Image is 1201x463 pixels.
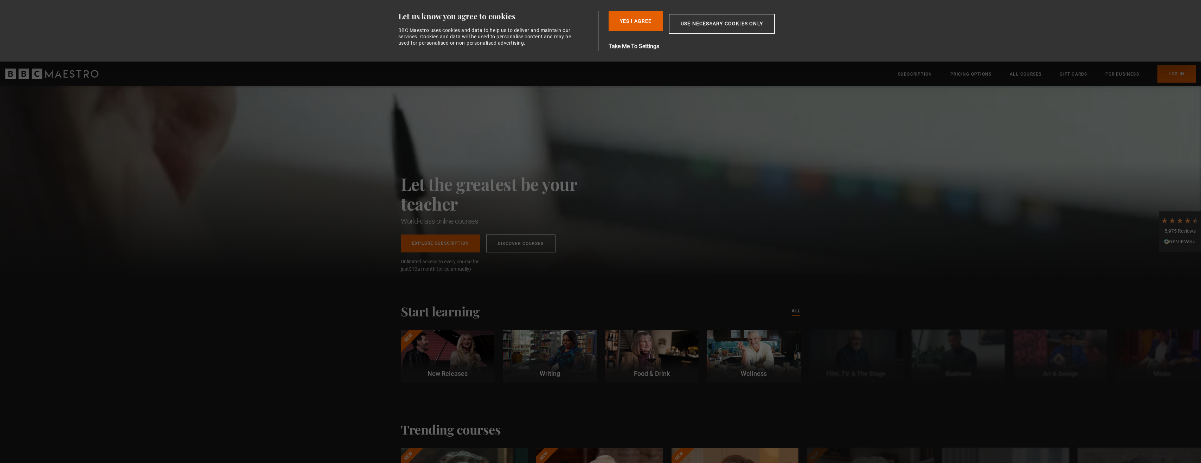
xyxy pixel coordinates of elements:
a: Writing [503,330,596,382]
h2: Let the greatest be your teacher [401,174,608,213]
a: Business [911,330,1005,382]
a: Wellness [707,330,801,382]
a: Pricing Options [950,71,991,78]
p: Food & Drink [605,369,699,378]
p: Writing [503,369,596,378]
div: 4.7 Stars [1161,217,1199,224]
span: $10 [409,266,417,272]
a: For business [1105,71,1139,78]
a: Art & Design [1013,330,1107,382]
button: Use necessary cookies only [669,14,775,34]
a: All [792,307,800,315]
svg: BBC Maestro [5,69,98,79]
h2: Start learning [401,304,480,319]
a: New New Releases [401,330,494,382]
p: New Releases [401,369,494,378]
img: REVIEWS.io [1164,239,1196,244]
p: Film, TV, & The Stage [809,369,903,378]
a: Discover Courses [486,234,555,252]
span: Unlimited access to every course for just a month (billed annually) [401,258,496,273]
div: Read All Reviews [1161,238,1199,246]
div: BBC Maestro uses cookies and data to help us to deliver and maintain our services. Cookies and da... [398,27,576,46]
a: Subscription [898,71,932,78]
div: 5,975 ReviewsRead All Reviews [1159,211,1201,252]
p: Wellness [707,369,801,378]
div: Let us know you agree to cookies [398,11,595,21]
p: Business [911,369,1005,378]
a: Food & Drink [605,330,699,382]
a: Log In [1157,65,1196,83]
div: 5,975 Reviews [1161,228,1199,235]
h2: Trending courses [401,422,501,437]
button: Take Me To Settings [609,42,808,51]
h1: World-class online courses [401,216,608,226]
nav: Primary [898,65,1196,83]
a: Gift Cards [1060,71,1087,78]
a: Film, TV, & The Stage [809,330,903,382]
p: Art & Design [1013,369,1107,378]
button: Yes I Agree [609,11,663,31]
a: Explore Subscription [401,234,480,252]
a: All Courses [1010,71,1041,78]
